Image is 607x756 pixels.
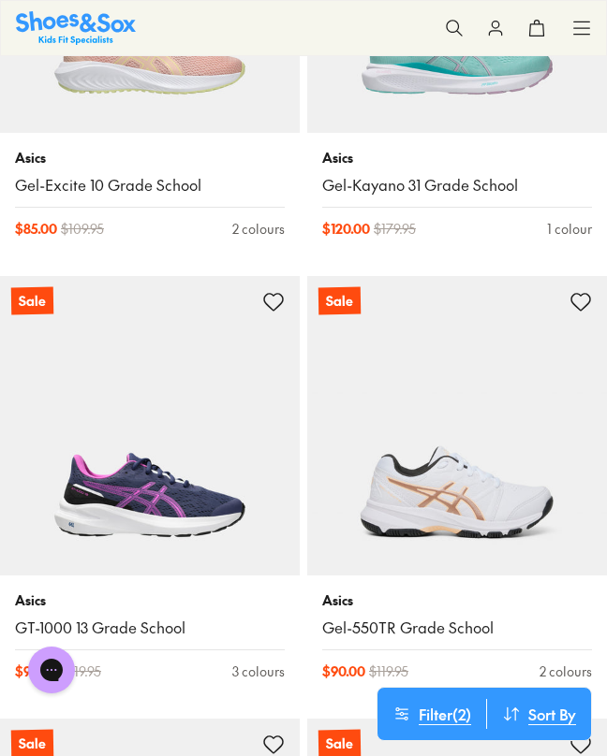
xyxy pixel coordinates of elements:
[15,175,285,196] a: Gel-Excite 10 Grade School
[322,148,592,167] p: Asics
[15,148,285,167] p: Asics
[322,590,592,610] p: Asics
[378,699,486,729] button: Filter(2)
[15,618,285,638] a: GT-1000 13 Grade School
[15,661,58,681] span: $ 90.00
[528,703,576,725] span: Sort By
[307,276,607,575] a: Sale
[374,219,416,239] span: $ 179.95
[322,219,370,239] span: $ 120.00
[547,219,592,239] div: 1 colour
[11,286,53,314] p: Sale
[487,699,591,729] button: Sort By
[16,11,136,44] img: SNS_Logo_Responsive.svg
[322,661,365,681] span: $ 90.00
[322,175,592,196] a: Gel-Kayano 31 Grade School
[15,219,57,239] span: $ 85.00
[16,11,136,44] a: Shoes & Sox
[540,661,592,681] div: 2 colours
[232,219,285,239] div: 2 colours
[15,590,285,610] p: Asics
[232,661,285,681] div: 3 colours
[318,286,361,314] p: Sale
[61,219,104,239] span: $ 109.95
[322,618,592,638] a: Gel-550TR Grade School
[19,640,84,700] iframe: Gorgias live chat messenger
[369,661,408,681] span: $ 119.95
